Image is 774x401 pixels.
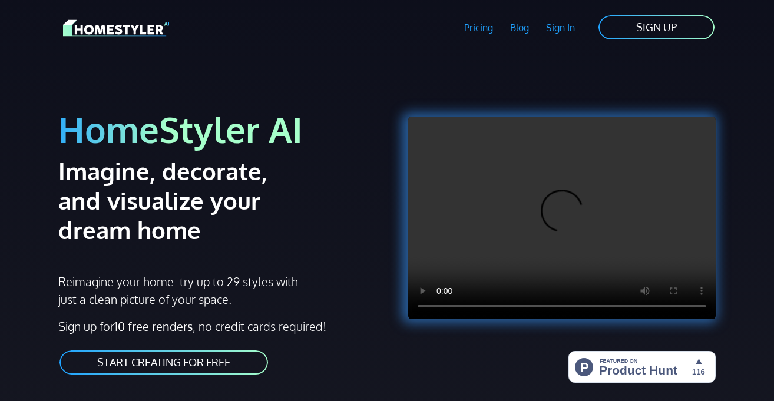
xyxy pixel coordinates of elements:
[58,107,380,151] h1: HomeStyler AI
[537,14,583,41] a: Sign In
[114,319,193,334] strong: 10 free renders
[58,317,380,335] p: Sign up for , no credit cards required!
[456,14,502,41] a: Pricing
[63,18,169,38] img: HomeStyler AI logo
[501,14,537,41] a: Blog
[58,273,300,308] p: Reimagine your home: try up to 29 styles with just a clean picture of your space.
[58,156,316,244] h2: Imagine, decorate, and visualize your dream home
[58,349,269,376] a: START CREATING FOR FREE
[597,14,716,41] a: SIGN UP
[568,351,716,383] img: HomeStyler AI - Interior Design Made Easy: One Click to Your Dream Home | Product Hunt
